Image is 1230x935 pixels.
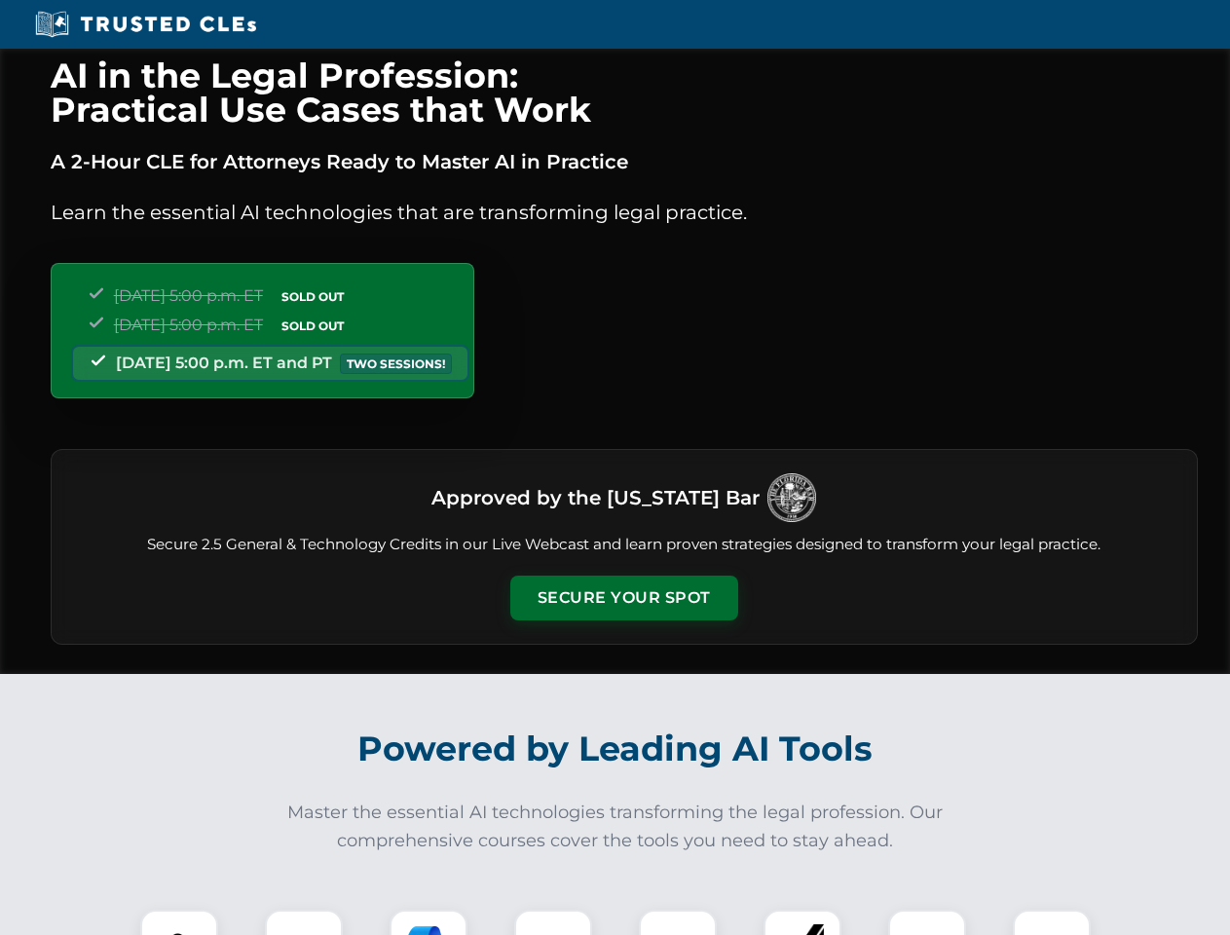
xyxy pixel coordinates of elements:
p: Secure 2.5 General & Technology Credits in our Live Webcast and learn proven strategies designed ... [75,534,1174,556]
span: [DATE] 5:00 p.m. ET [114,286,263,305]
span: SOLD OUT [275,316,351,336]
p: A 2-Hour CLE for Attorneys Ready to Master AI in Practice [51,146,1198,177]
h1: AI in the Legal Profession: Practical Use Cases that Work [51,58,1198,127]
span: SOLD OUT [275,286,351,307]
img: Logo [767,473,816,522]
button: Secure Your Spot [510,576,738,620]
h3: Approved by the [US_STATE] Bar [431,480,760,515]
img: Trusted CLEs [29,10,262,39]
h2: Powered by Leading AI Tools [76,715,1155,783]
span: [DATE] 5:00 p.m. ET [114,316,263,334]
p: Learn the essential AI technologies that are transforming legal practice. [51,197,1198,228]
p: Master the essential AI technologies transforming the legal profession. Our comprehensive courses... [275,799,956,855]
